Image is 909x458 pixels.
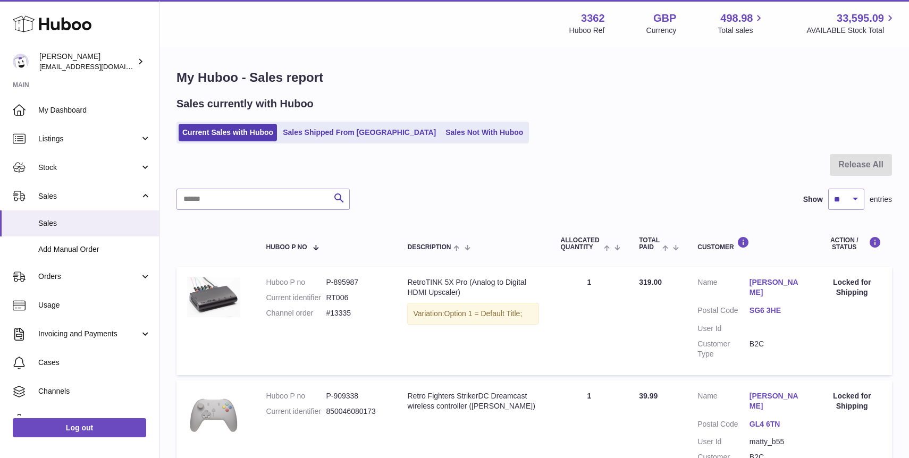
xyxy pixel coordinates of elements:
[38,329,140,339] span: Invoicing and Payments
[870,194,892,205] span: entries
[279,124,440,141] a: Sales Shipped From [GEOGRAPHIC_DATA]
[822,236,881,251] div: Action / Status
[750,419,802,429] a: GL4 6TN
[697,437,750,447] dt: User Id
[639,237,660,251] span: Total paid
[13,418,146,437] a: Log out
[38,300,151,310] span: Usage
[266,308,326,318] dt: Channel order
[750,277,802,298] a: [PERSON_NAME]
[806,11,896,36] a: 33,595.09 AVAILABLE Stock Total
[822,391,881,411] div: Locked for Shipping
[718,11,765,36] a: 498.98 Total sales
[803,194,823,205] label: Show
[444,309,523,318] span: Option 1 = Default Title;
[442,124,527,141] a: Sales Not With Huboo
[639,278,662,286] span: 319.00
[187,277,240,317] img: 36c4ce_a0f589500ed8438ebde1c6bd0eb94804_mv2.webp
[560,237,601,251] span: ALLOCATED Quantity
[38,105,151,115] span: My Dashboard
[653,11,676,26] strong: GBP
[176,69,892,86] h1: My Huboo - Sales report
[806,26,896,36] span: AVAILABLE Stock Total
[38,191,140,201] span: Sales
[837,11,884,26] span: 33,595.09
[38,244,151,255] span: Add Manual Order
[326,277,386,287] dd: P-895987
[38,163,140,173] span: Stock
[266,277,326,287] dt: Huboo P no
[697,277,750,300] dt: Name
[266,293,326,303] dt: Current identifier
[39,62,156,71] span: [EMAIL_ADDRESS][DOMAIN_NAME]
[750,391,802,411] a: [PERSON_NAME]
[550,267,628,375] td: 1
[38,134,140,144] span: Listings
[326,391,386,401] dd: P-909338
[38,218,151,228] span: Sales
[720,11,753,26] span: 498.98
[750,437,802,447] dd: matty_b55
[750,339,802,359] dd: B2C
[407,391,539,411] div: Retro Fighters StrikerDC Dreamcast wireless controller ([PERSON_NAME])
[187,391,240,438] img: $_57.PNG
[639,392,658,400] span: 39.99
[697,306,750,318] dt: Postal Code
[326,293,386,303] dd: RT006
[326,308,386,318] dd: #13335
[718,26,765,36] span: Total sales
[326,406,386,417] dd: 850046080173
[266,406,326,417] dt: Current identifier
[697,391,750,414] dt: Name
[697,419,750,432] dt: Postal Code
[38,358,151,368] span: Cases
[750,306,802,316] a: SG6 3HE
[697,339,750,359] dt: Customer Type
[646,26,677,36] div: Currency
[266,244,307,251] span: Huboo P no
[38,272,140,282] span: Orders
[697,324,750,334] dt: User Id
[179,124,277,141] a: Current Sales with Huboo
[39,52,135,72] div: [PERSON_NAME]
[581,11,605,26] strong: 3362
[407,277,539,298] div: RetroTINK 5X Pro (Analog to Digital HDMI Upscaler)
[407,244,451,251] span: Description
[407,303,539,325] div: Variation:
[266,391,326,401] dt: Huboo P no
[697,236,801,251] div: Customer
[38,386,151,396] span: Channels
[13,54,29,70] img: sales@gamesconnection.co.uk
[38,415,151,425] span: Settings
[176,97,314,111] h2: Sales currently with Huboo
[822,277,881,298] div: Locked for Shipping
[569,26,605,36] div: Huboo Ref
